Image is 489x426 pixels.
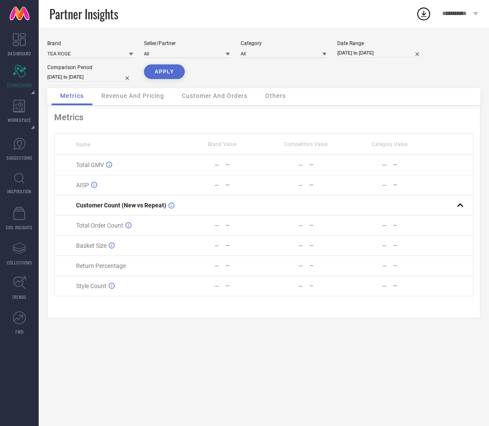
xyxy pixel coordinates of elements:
div: Date Range [337,40,423,46]
div: — [226,222,263,228]
span: Others [265,92,286,99]
div: Seller/Partner [144,40,230,46]
span: Total Order Count [76,222,123,229]
span: Style Count [76,283,107,289]
input: Select date range [337,49,423,58]
div: — [214,262,219,269]
div: — [214,222,219,229]
div: Category [241,40,327,46]
div: — [393,182,431,188]
span: Customer Count (New vs Repeat) [76,202,166,209]
div: — [214,242,219,249]
div: — [214,182,219,189]
span: AISP [76,182,89,189]
span: INSPIRATION [7,188,31,195]
div: — [382,182,387,189]
span: FWD [15,329,24,335]
div: — [393,263,431,269]
span: Metrics [60,92,84,99]
div: — [298,161,303,168]
div: — [298,182,303,189]
div: — [382,222,387,229]
div: — [393,162,431,168]
div: — [298,242,303,249]
span: Return Percentage [76,262,126,269]
div: — [393,243,431,249]
span: Partner Insights [49,5,118,23]
div: Open download list [416,6,431,21]
div: — [309,222,347,228]
span: CDC INSIGHTS [6,224,33,231]
div: — [226,243,263,249]
div: — [393,222,431,228]
span: Name [76,142,90,148]
span: Revenue And Pricing [101,92,164,99]
span: WORKSPACE [8,117,31,123]
span: SUGGESTIONS [6,155,33,161]
div: — [309,243,347,249]
div: — [298,222,303,229]
div: — [214,283,219,289]
span: COLLECTIONS [7,259,32,266]
span: SCORECARDS [7,82,32,88]
div: — [309,263,347,269]
span: Basket Size [76,242,107,249]
div: — [226,283,263,289]
div: Comparison Period [47,64,133,70]
div: — [298,262,303,269]
div: — [309,283,347,289]
span: Competitors Value [284,141,327,147]
span: Total GMV [76,161,104,168]
div: — [298,283,303,289]
div: Metrics [54,112,474,122]
div: — [226,162,263,168]
div: Brand [47,40,133,46]
div: — [382,161,387,168]
div: — [309,162,347,168]
span: Customer And Orders [182,92,248,99]
input: Select comparison period [47,73,133,82]
button: APPLY [144,64,185,79]
div: — [382,262,387,269]
span: TRENDS [12,294,27,300]
div: — [214,161,219,168]
span: Brand Value [208,141,236,147]
div: — [226,182,263,188]
span: Category Value [372,141,407,147]
span: DASHBOARD [8,50,31,57]
div: — [309,182,347,188]
div: — [382,242,387,249]
div: — [393,283,431,289]
div: — [382,283,387,289]
div: — [226,263,263,269]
